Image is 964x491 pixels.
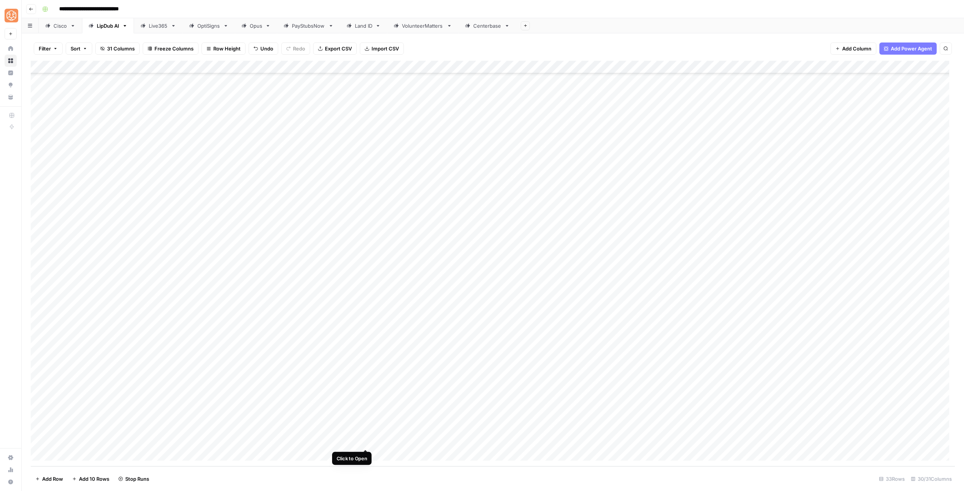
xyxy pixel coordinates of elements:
button: Undo [249,42,278,55]
button: Row Height [202,42,246,55]
div: Centerbase [473,22,501,30]
a: Cisco [39,18,82,33]
a: Land ID [340,18,387,33]
span: Add Row [42,475,63,483]
button: Workspace: SimpleTiger [5,6,17,25]
button: Freeze Columns [143,42,198,55]
a: Home [5,42,17,55]
span: Export CSV [325,45,352,52]
button: Filter [34,42,63,55]
button: Help + Support [5,476,17,488]
span: 31 Columns [107,45,135,52]
a: Insights [5,67,17,79]
button: Import CSV [360,42,404,55]
img: SimpleTiger Logo [5,9,18,22]
button: Add Column [830,42,876,55]
button: Add Row [31,473,68,485]
a: OptiSigns [183,18,235,33]
span: Add Power Agent [891,45,932,52]
div: OptiSigns [197,22,220,30]
div: VolunteerMatters [402,22,444,30]
div: 33 Rows [876,473,908,485]
div: Opus [250,22,262,30]
a: Opportunities [5,79,17,91]
button: Stop Runs [114,473,154,485]
span: Freeze Columns [154,45,194,52]
div: 30/31 Columns [908,473,955,485]
span: Undo [260,45,273,52]
a: Browse [5,55,17,67]
a: Opus [235,18,277,33]
div: Cisco [54,22,67,30]
a: Your Data [5,91,17,103]
span: Add Column [842,45,871,52]
a: PayStubsNow [277,18,340,33]
span: Sort [71,45,80,52]
a: VolunteerMatters [387,18,458,33]
span: Redo [293,45,305,52]
button: Redo [281,42,310,55]
div: Live365 [149,22,168,30]
span: Filter [39,45,51,52]
span: Stop Runs [125,475,149,483]
button: Sort [66,42,92,55]
span: Import CSV [372,45,399,52]
div: PayStubsNow [292,22,325,30]
a: Usage [5,464,17,476]
div: Land ID [355,22,372,30]
button: Export CSV [313,42,357,55]
a: Live365 [134,18,183,33]
a: Centerbase [458,18,516,33]
span: Add 10 Rows [79,475,109,483]
div: Click to Open [337,455,367,462]
button: 31 Columns [95,42,140,55]
button: Add Power Agent [879,42,937,55]
button: Add 10 Rows [68,473,114,485]
a: LipDub AI [82,18,134,33]
span: Row Height [213,45,241,52]
div: LipDub AI [97,22,119,30]
a: Settings [5,452,17,464]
